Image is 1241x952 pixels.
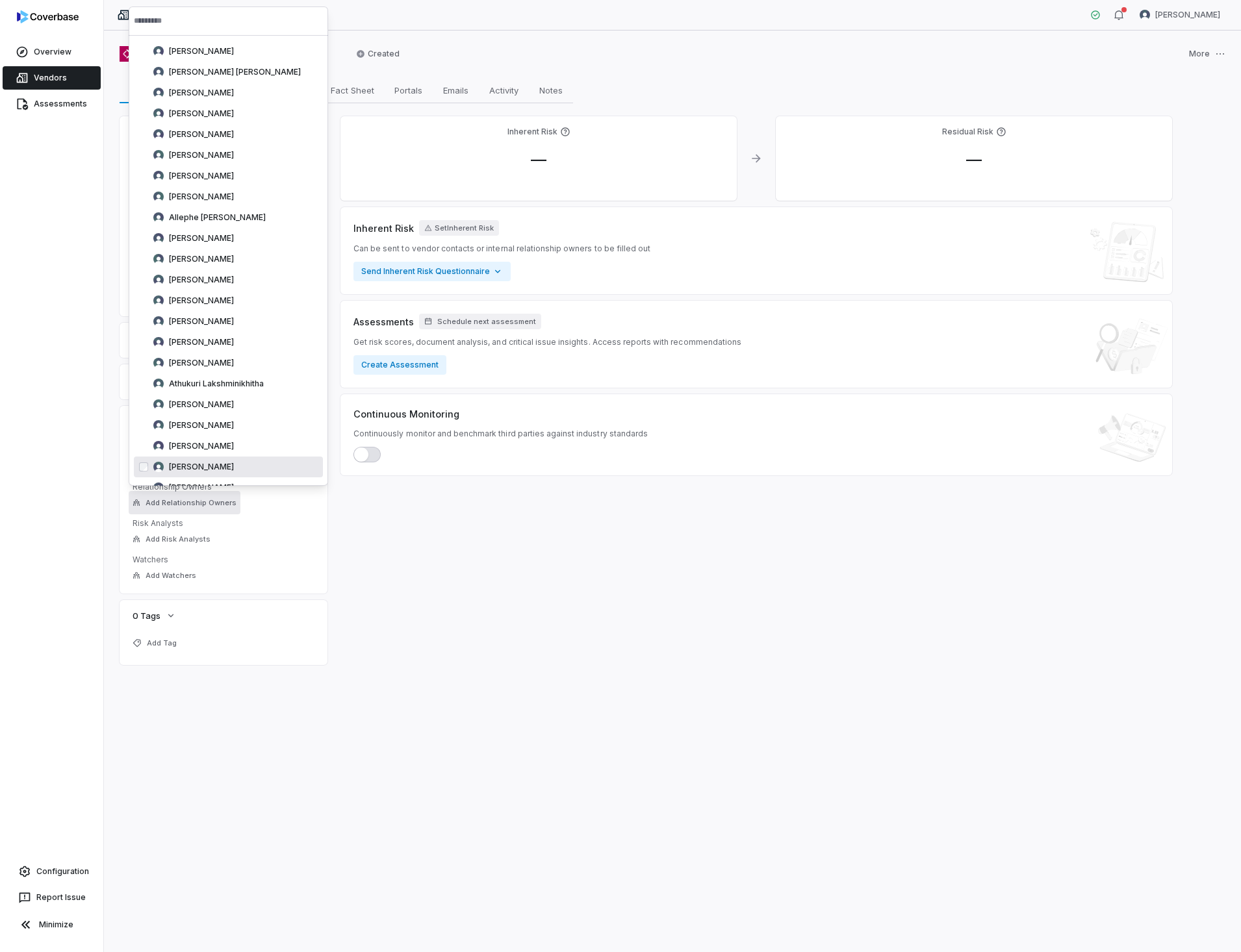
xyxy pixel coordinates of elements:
[153,316,164,327] img: Antonello Santucci avatar
[153,482,164,493] img: Camila Montanez avatar
[129,631,181,655] button: Add Tag
[389,82,428,99] span: Portals
[153,462,164,472] img: Bruno Bizarri avatar
[353,221,414,235] span: Inherent Risk
[133,555,314,565] dt: Watchers
[153,67,164,77] img: Ahmed Mohammed Farooq Ali avatar
[353,262,511,281] button: Send Inherent Risk Questionnaire
[437,317,536,327] span: Schedule next assessment
[153,337,164,347] img: Arthur Molinari avatar
[3,40,101,64] a: Overview
[17,10,79,23] img: logo-D7KZi-bG.svg
[169,67,301,77] span: [PERSON_NAME] [PERSON_NAME]
[438,82,474,99] span: Emails
[520,150,557,169] span: —
[153,233,164,244] img: Alok Tripathy avatar
[147,638,177,648] span: Add Tag
[169,108,234,119] span: [PERSON_NAME]
[153,171,164,181] img: Alexandre Moreira avatar
[153,295,164,306] img: Anjal Pachat avatar
[1155,10,1220,20] span: [PERSON_NAME]
[133,482,314,492] dt: Relationship Owners
[146,534,211,544] span: Add Risk Analysts
[153,46,164,56] img: Abidraza Mirza avatar
[169,150,234,160] span: [PERSON_NAME]
[169,379,264,389] span: Athukuri Lakshminikhitha
[153,379,164,389] img: Athukuri Lakshminikhitha avatar
[129,604,180,627] button: 0 Tags
[3,92,101,116] a: Assessments
[125,82,173,99] span: Overview
[169,358,234,368] span: [PERSON_NAME]
[153,420,164,431] img: Bhargav Dodda avatar
[133,610,160,621] span: 0 Tags
[5,860,98,883] a: Configuration
[153,192,164,202] img: Alexandria White avatar
[1132,5,1228,25] button: Verity Billson avatar[PERSON_NAME]
[169,171,234,181] span: [PERSON_NAME]
[153,358,164,368] img: Assya Shiklova avatar
[153,150,164,160] img: Alexa Arias avatar
[146,571,196,581] span: Add Watchers
[169,295,234,306] span: [PERSON_NAME]
[169,192,234,202] span: [PERSON_NAME]
[5,886,98,909] button: Report Issue
[153,108,164,119] img: Alan Faulkner avatar
[942,127,993,137] h4: Residual Risk
[1140,10,1150,20] img: Verity Billson avatar
[153,129,164,140] img: Aldo Garbayo Giusberti avatar
[169,46,234,56] span: [PERSON_NAME]
[146,498,237,508] span: Add Relationship Owners
[956,150,992,169] span: —
[169,441,234,451] span: [PERSON_NAME]
[169,275,234,285] span: [PERSON_NAME]
[5,912,98,938] button: Minimize
[169,212,266,223] span: Allephe [PERSON_NAME]
[169,233,234,244] span: [PERSON_NAME]
[419,314,541,329] button: Schedule next assessment
[169,420,234,431] span: [PERSON_NAME]
[507,127,557,137] h4: Inherent Risk
[353,244,650,254] span: Can be sent to vendor contacts or internal relationship owners to be filled out
[153,212,164,223] img: Allephe Brito avatar
[534,82,568,99] span: Notes
[133,518,314,529] dt: Risk Analysts
[169,88,234,98] span: [PERSON_NAME]
[353,337,741,347] span: Get risk scores, document analysis, and critical issue insights. Access reports with recommendations
[169,462,234,472] span: [PERSON_NAME]
[169,337,234,347] span: [PERSON_NAME]
[3,66,101,90] a: Vendors
[153,88,164,98] img: Ailton Santos avatar
[153,275,164,285] img: Amy Singh avatar
[419,220,499,236] button: SetInherent Risk
[353,429,648,439] span: Continuously monitor and benchmark third parties against industry standards
[353,315,414,329] span: Assessments
[169,399,234,410] span: [PERSON_NAME]
[356,49,400,59] span: Created
[353,355,446,375] button: Create Assessment
[1185,40,1229,68] button: More
[326,82,379,99] span: Fact Sheet
[353,407,459,421] span: Continuous Monitoring
[484,82,524,99] span: Activity
[153,399,164,410] img: Augusto Najar avatar
[169,254,234,264] span: [PERSON_NAME]
[169,482,234,493] span: [PERSON_NAME]
[169,316,234,327] span: [PERSON_NAME]
[169,129,234,140] span: [PERSON_NAME]
[153,254,164,264] img: Amit Sharma avatar
[153,441,164,451] img: Bikash Bagaria avatar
